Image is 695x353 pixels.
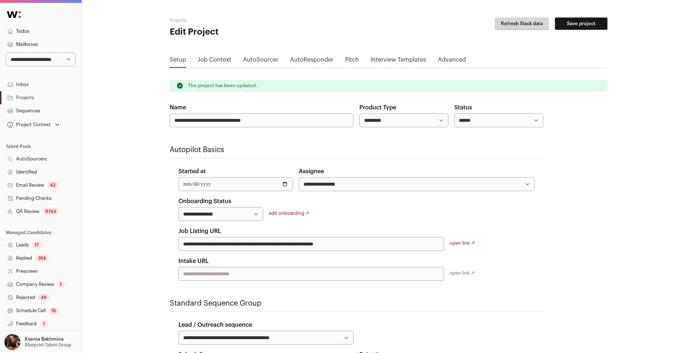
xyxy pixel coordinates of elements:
div: 1 [57,281,65,288]
div: 48 [38,294,50,301]
button: Open dropdown [6,120,61,130]
div: 42 [47,182,58,189]
div: 1 [40,320,48,327]
a: AutoResponder [290,55,333,67]
a: Advanced [438,55,466,67]
div: Project Context [6,122,51,128]
label: Started at [178,167,206,176]
button: Refresh Slack data [495,18,549,30]
a: Job Context [198,55,231,67]
button: Save project [555,18,607,30]
label: Onboarding Status [178,197,231,206]
a: open link ↗ [450,241,475,245]
button: Open dropdown [3,334,73,350]
img: Wellfound [3,7,25,22]
label: Name [170,103,186,112]
label: Product Type [359,103,396,112]
label: Job Listing URL [178,227,221,236]
div: 354 [35,255,49,262]
h2: Projects [170,18,316,23]
label: Intake URL [178,257,209,265]
a: Pitch [345,55,359,67]
p: Blueprint Talent Group [25,342,72,348]
label: Lead / Outreach sequence [178,321,252,329]
div: 9743 [42,208,59,215]
h2: Autopilot Basics [170,145,543,155]
a: AutoSourcer [243,55,278,67]
a: edit onboarding ↗ [269,211,309,216]
h1: Edit Project [170,26,316,38]
img: 13968079-medium_jpg [4,334,20,350]
label: Assignee [299,167,324,176]
div: 17 [32,241,42,249]
div: 15 [49,307,59,314]
a: Interview Templates [371,55,426,67]
p: Ksenia Bakhmina [25,336,63,342]
p: The project has been updated. [188,83,257,89]
h2: Standard Sequence Group [170,298,543,309]
a: Setup [170,55,186,67]
label: Status [454,103,472,112]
